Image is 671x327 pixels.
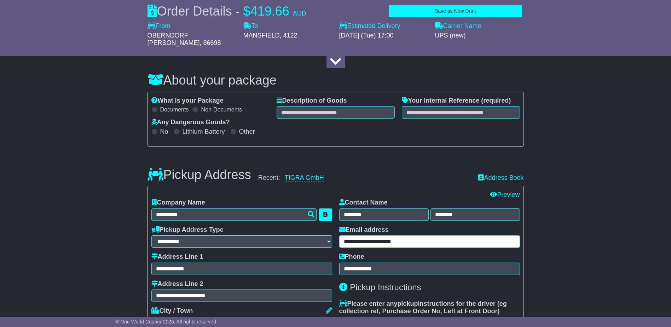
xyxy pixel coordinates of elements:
[183,128,225,136] label: Lithium Battery
[243,32,280,39] span: MANSFIELD
[258,174,472,182] div: Recent:
[151,307,193,315] label: City / Town
[339,226,389,234] label: Email address
[350,282,421,292] span: Pickup Instructions
[389,5,522,17] button: Save as New Draft
[277,97,347,105] label: Description of Goods
[151,97,224,105] label: What is your Package
[151,226,224,234] label: Pickup Address Type
[147,168,251,182] h3: Pickup Address
[160,106,189,113] label: Documents
[293,10,306,17] span: AUD
[339,300,507,315] span: eg collection ref, Purchase Order No, Left at Front Door
[160,128,168,136] label: No
[151,199,205,207] label: Company Name
[339,22,428,30] label: Estimated Delivery
[435,32,524,40] div: UPS (new)
[402,97,511,105] label: Your Internal Reference (required)
[490,191,520,198] a: Preview
[398,300,418,307] span: pickup
[147,4,306,19] div: Order Details -
[151,253,203,261] label: Address Line 1
[339,253,364,261] label: Phone
[151,119,230,126] label: Any Dangerous Goods?
[339,199,388,207] label: Contact Name
[147,22,170,30] label: From
[151,317,332,325] div: OBERNDORF [PERSON_NAME]
[147,32,200,47] span: OBERNDORF [PERSON_NAME]
[478,174,524,182] a: Address Book
[250,4,289,18] span: 419.66
[239,128,255,136] label: Other
[435,22,481,30] label: Carrier Name
[243,4,250,18] span: $
[280,32,297,39] span: , 4122
[200,39,221,46] span: , 86698
[151,280,203,288] label: Address Line 2
[115,319,218,325] span: © One World Courier 2025. All rights reserved.
[201,106,242,113] label: Non-Documents
[285,174,324,182] a: TIGRA GmbH
[147,73,524,87] h3: About your package
[339,32,428,40] div: [DATE] (Tue) 17:00
[339,300,520,315] label: Please enter any instructions for the driver ( )
[243,22,258,30] label: To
